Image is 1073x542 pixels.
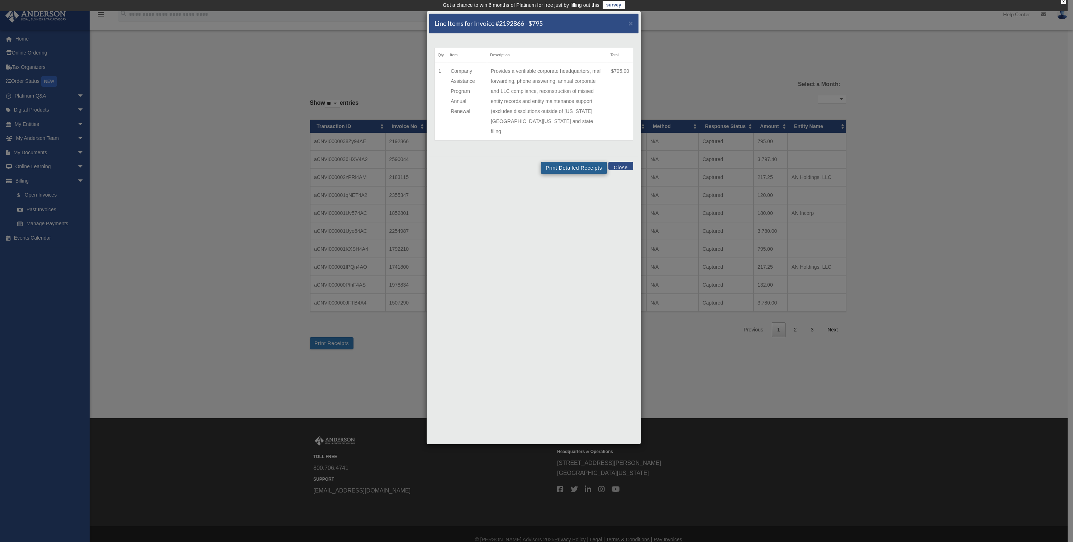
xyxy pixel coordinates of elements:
button: Print Detailed Receipts [541,162,607,174]
div: Get a chance to win 6 months of Platinum for free just by filling out this [443,1,599,9]
button: Close [628,19,633,27]
th: Description [487,48,607,62]
span: × [628,19,633,27]
td: Company Assistance Program Annual Renewal [447,62,487,140]
h5: Line Items for Invoice #2192866 - $795 [435,19,543,28]
th: Item [447,48,487,62]
a: survey [603,1,625,9]
td: $795.00 [607,62,633,140]
button: Close [608,162,633,170]
th: Qty [435,48,447,62]
td: 1 [435,62,447,140]
td: Provides a verifiable corporate headquarters, mail forwarding, phone answering, annual corporate ... [487,62,607,140]
th: Total [607,48,633,62]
